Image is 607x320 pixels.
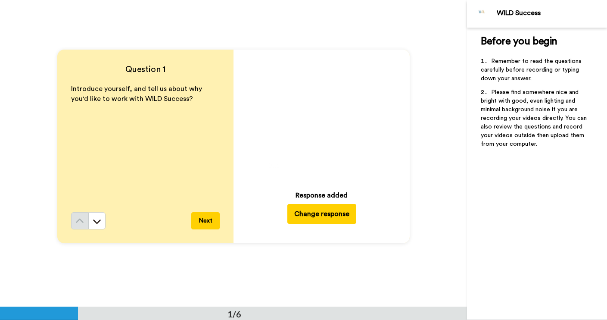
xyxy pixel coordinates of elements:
[497,9,607,17] div: WILD Success
[289,160,304,170] span: 0:55
[191,212,220,229] button: Next
[481,58,583,82] span: Remember to read the questions carefully before recording or typing down your answer.
[481,36,557,47] span: Before you begin
[71,85,204,102] span: Introduce yourself, and tell us about why you'd like to work with WILD Success?
[284,160,287,170] span: /
[366,161,374,170] img: Mute/Unmute
[481,89,588,147] span: Please find somewhere nice and bright with good, even lighting and minimal background noise if yo...
[71,63,220,75] h4: Question 1
[296,190,348,201] div: Response added
[472,3,492,24] img: Profile Image
[287,204,356,224] button: Change response
[214,308,255,320] div: 1/6
[268,160,283,170] span: 0:19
